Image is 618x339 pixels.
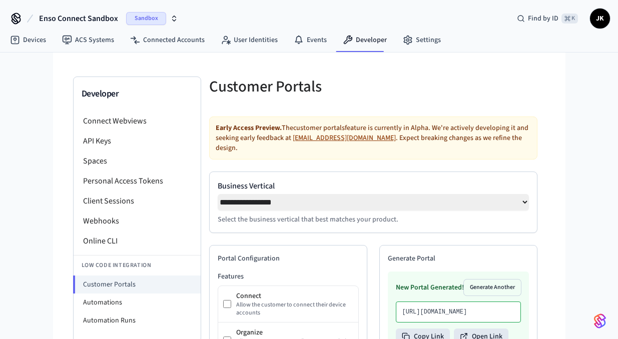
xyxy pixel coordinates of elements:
span: Enso Connect Sandbox [39,12,118,24]
span: Sandbox [126,12,166,25]
strong: Early Access Preview. [216,123,282,133]
p: [URL][DOMAIN_NAME] [402,308,514,316]
li: Automations [74,293,201,311]
h3: Features [218,271,359,281]
li: Spaces [74,151,201,171]
li: Online CLI [74,231,201,251]
h5: Customer Portals [209,76,367,97]
li: Connect Webviews [74,111,201,131]
a: Developer [335,31,395,49]
div: Organize [236,327,353,337]
a: Events [286,31,335,49]
button: Generate Another [464,279,521,295]
a: Devices [2,31,54,49]
p: Select the business vertical that best matches your product. [218,214,529,224]
li: API Keys [74,131,201,151]
div: The customer portals feature is currently in Alpha. We're actively developing it and seeking earl... [209,116,537,159]
span: JK [591,9,609,27]
a: Settings [395,31,449,49]
a: Connected Accounts [122,31,213,49]
label: Business Vertical [218,180,529,192]
li: Low Code Integration [74,255,201,275]
h2: Generate Portal [388,253,529,263]
li: Automation Runs [74,311,201,329]
h3: New Portal Generated! [396,282,464,292]
h3: Developer [82,87,193,101]
div: Connect [236,291,353,301]
a: ACS Systems [54,31,122,49]
h2: Portal Configuration [218,253,359,263]
div: Find by ID⌘ K [509,9,586,27]
li: Webhooks [74,211,201,231]
a: User Identities [213,31,286,49]
span: ⌘ K [561,13,578,23]
li: Personal Access Tokens [74,171,201,191]
img: SeamLogoGradient.69752ec5.svg [594,313,606,329]
span: Find by ID [528,13,558,23]
li: Client Sessions [74,191,201,211]
button: JK [590,8,610,28]
li: Customer Portals [73,275,201,293]
a: [EMAIL_ADDRESS][DOMAIN_NAME] [293,133,396,143]
div: Allow the customer to connect their device accounts [236,301,353,317]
